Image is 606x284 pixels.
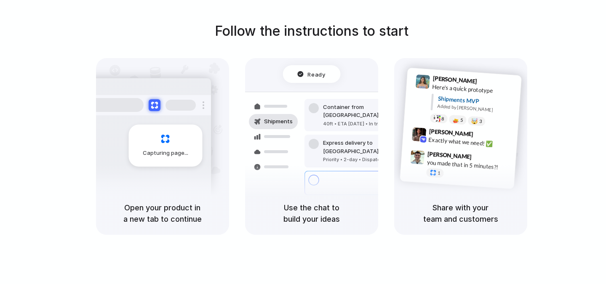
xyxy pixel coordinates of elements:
div: Express delivery to [GEOGRAPHIC_DATA] [323,139,414,155]
h5: Use the chat to build your ideas [255,202,368,225]
span: 9:42 AM [475,130,493,141]
span: Capturing page [143,149,190,157]
div: Shipments MVP [438,94,515,108]
span: 1 [437,171,440,175]
span: Ready [307,70,325,78]
span: [PERSON_NAME] [429,126,473,138]
span: Shipments [264,117,293,126]
span: [PERSON_NAME] [427,149,472,161]
span: 3 [479,119,482,124]
div: Priority • 2-day • Dispatched [323,156,414,163]
div: Added by [PERSON_NAME] [437,103,515,115]
span: [PERSON_NAME] [432,74,477,86]
h5: Open your product in a new tab to continue [106,202,219,225]
span: 9:47 AM [474,153,491,163]
span: 5 [460,117,463,122]
span: 8 [441,116,444,121]
div: 🤯 [471,118,478,124]
div: 40ft • ETA [DATE] • In transit [323,120,414,127]
div: Container from [GEOGRAPHIC_DATA] [323,103,414,119]
h5: Share with your team and customers [404,202,517,225]
span: 9:41 AM [479,77,497,88]
h1: Follow the instructions to start [215,21,408,41]
div: Exactly what we need! ✅ [428,135,513,149]
div: you made that in 5 minutes?! [427,158,511,172]
div: Here's a quick prototype [432,82,516,96]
